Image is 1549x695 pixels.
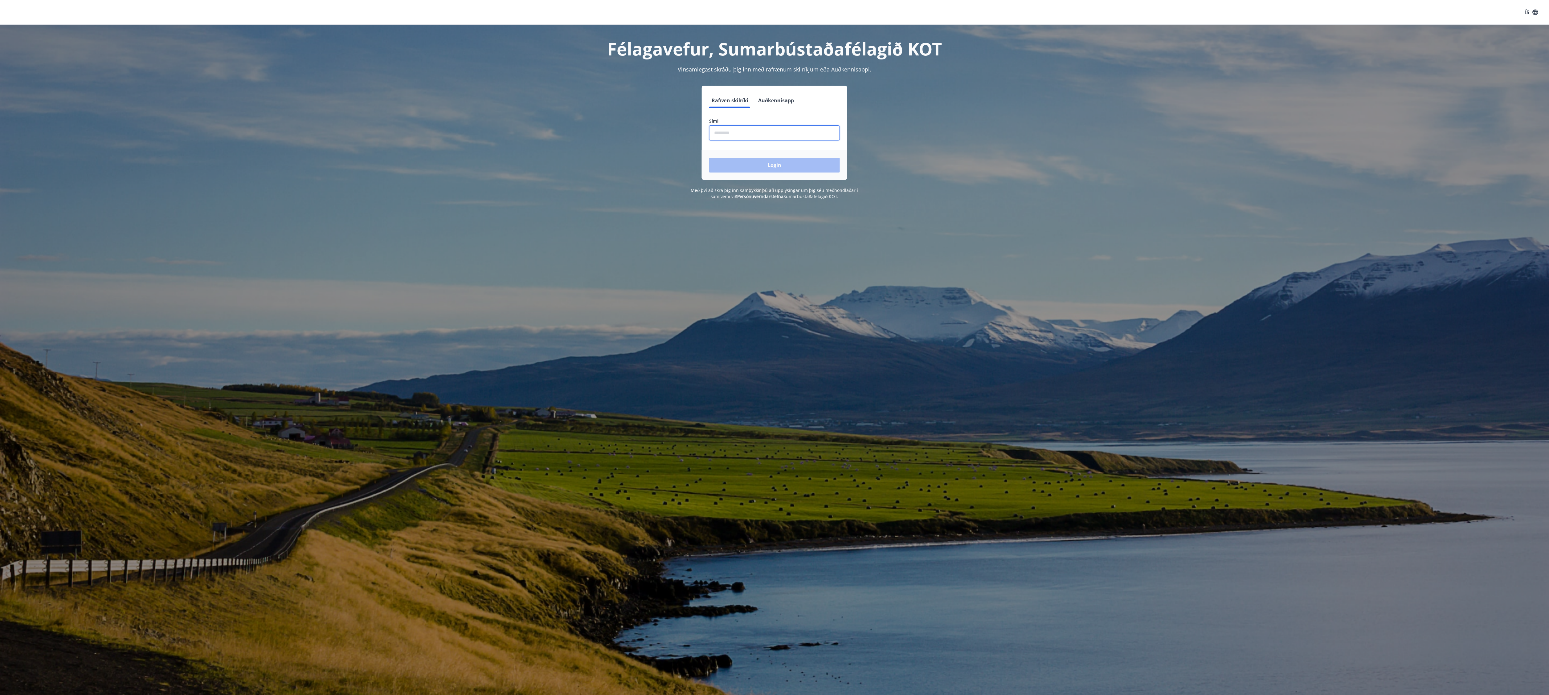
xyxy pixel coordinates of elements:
span: Vinsamlegast skráðu þig inn með rafrænum skilríkjum eða Auðkennisappi. [678,66,871,73]
label: Sími [709,118,840,124]
h1: Félagavefur, Sumarbústaðafélagið KOT [560,37,989,60]
a: Persónuverndarstefna [737,193,783,199]
button: Auðkennisapp [756,93,796,108]
button: Rafræn skilríki [709,93,751,108]
button: ÍS [1522,7,1542,18]
span: Með því að skrá þig inn samþykkir þú að upplýsingar um þig séu meðhöndlaðar í samræmi við Sumarbú... [691,187,858,199]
